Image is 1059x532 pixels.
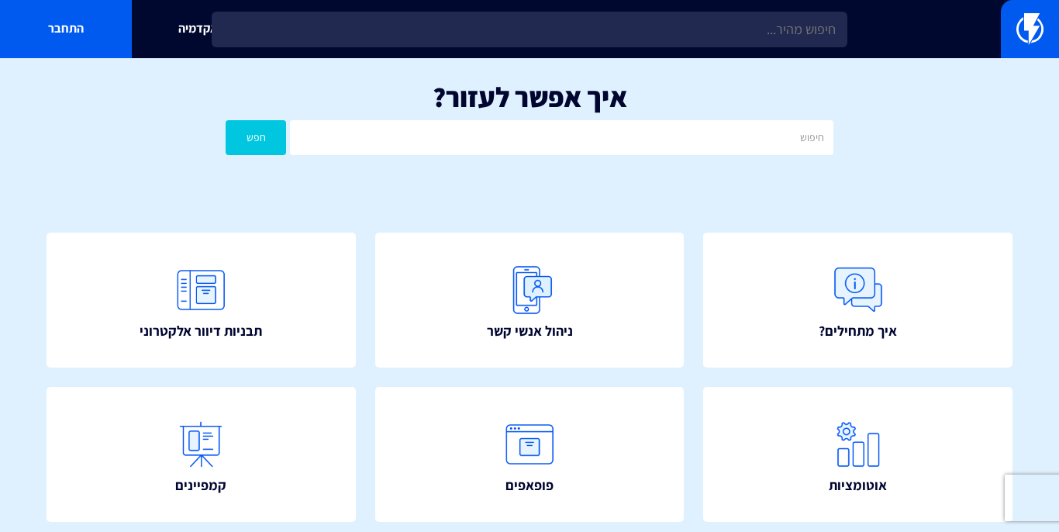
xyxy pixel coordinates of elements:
span: אוטומציות [829,475,887,496]
a: תבניות דיוור אלקטרוני [47,233,356,368]
a: אוטומציות [703,387,1012,522]
h1: איך אפשר לעזור? [23,81,1036,112]
span: ניהול אנשי קשר [487,321,573,341]
a: קמפיינים [47,387,356,522]
a: ניהול אנשי קשר [375,233,685,368]
span: תבניות דיוור אלקטרוני [140,321,262,341]
button: חפש [226,120,286,155]
input: חיפוש [290,120,833,155]
a: פופאפים [375,387,685,522]
a: איך מתחילים? [703,233,1012,368]
span: איך מתחילים? [819,321,897,341]
span: פופאפים [505,475,554,496]
input: חיפוש מהיר... [212,12,847,47]
span: קמפיינים [175,475,226,496]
